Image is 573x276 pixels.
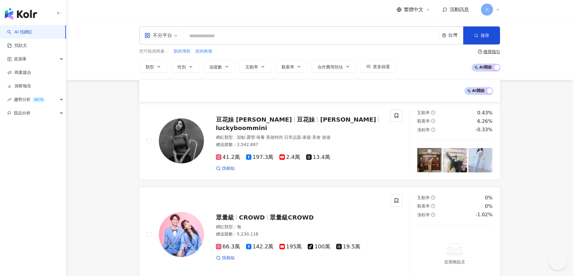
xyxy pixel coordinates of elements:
span: appstore [144,32,150,38]
div: 搜尋指引 [483,49,500,54]
span: 保養 [256,135,265,140]
span: 資源庫 [14,52,26,66]
span: 19.5萬 [336,244,360,250]
button: 肌肉增長 [173,48,191,55]
span: 互動率 [245,65,258,69]
span: 互動率 [417,195,430,200]
span: 肌肉增長 [174,48,190,54]
span: 美妝時尚 [266,135,283,140]
a: KOL Avatar豆花妹 [PERSON_NAME]豆花妹[PERSON_NAME]luckyboommini網紅類型：甜點·露營·保養·美妝時尚·日常話題·家庭·美食·旅遊總追蹤數：2,54... [139,102,500,180]
span: question-circle [431,196,435,200]
button: 觀看率 [275,61,308,73]
span: 142.2萬 [246,244,274,250]
button: 筋肉恢復 [195,48,213,55]
span: 觀看率 [282,65,294,69]
iframe: Help Scout Beacon - Open [549,252,567,270]
span: 日常話題 [284,135,301,140]
img: post-image [417,148,442,172]
span: 更多篩選 [373,64,390,69]
span: 甜點 [237,135,245,140]
span: 類型 [146,65,154,69]
div: 不分平台 [144,31,172,40]
span: CROWD [239,214,265,221]
span: 豆花妹 [PERSON_NAME] [216,116,292,123]
img: logo [5,8,37,20]
span: 家庭 [303,135,311,140]
span: · [283,135,284,140]
div: 0% [485,203,492,210]
img: post-image [443,148,467,172]
button: 更多篩選 [360,61,396,73]
a: 找相似 [216,255,235,261]
span: · [321,135,322,140]
div: 近期無貼文 [444,259,465,265]
span: · [255,135,256,140]
button: 互動率 [239,61,272,73]
span: 您可能感興趣： [139,48,169,54]
span: [PERSON_NAME] [320,116,376,123]
span: 競品分析 [14,106,31,120]
div: 0% [485,195,492,201]
span: 性別 [177,65,186,69]
span: · [301,135,302,140]
div: BETA [32,97,46,103]
div: 總追蹤數 ： 5,230,118 [216,231,384,237]
span: · [265,135,266,140]
span: 漲粉率 [417,212,430,217]
button: 合作費用預估 [311,61,356,73]
span: luckyboommini [216,124,267,132]
img: KOL Avatar [159,118,204,163]
span: 13.4萬 [306,154,330,160]
span: 互動率 [417,110,430,115]
span: 美食 [312,135,321,140]
span: question-circle [431,119,435,123]
span: question-circle [478,50,482,54]
a: 商案媒合 [7,70,31,76]
span: 大 [485,6,489,13]
span: 合作費用預估 [318,65,343,69]
div: 6.26% [477,118,493,125]
div: -0.33% [476,126,493,133]
span: 筋肉恢復 [196,48,212,54]
div: -1.02% [476,211,493,218]
span: question-circle [431,204,435,208]
div: 網紅類型 ： [216,135,384,141]
span: environment [442,33,446,38]
span: 41.2萬 [216,154,240,160]
span: · [245,135,247,140]
span: 旅遊 [322,135,331,140]
button: 搜尋 [463,26,500,44]
span: 找相似 [222,255,235,261]
span: 觀看率 [417,119,430,123]
button: 追蹤數 [203,61,236,73]
a: searchAI 找網紅 [7,29,32,35]
span: · [311,135,312,140]
span: rise [7,98,11,102]
span: 66.3萬 [216,244,240,250]
a: 洞察報告 [7,83,31,89]
span: 豆花妹 [297,116,315,123]
span: 露營 [247,135,255,140]
div: 0.43% [477,110,493,116]
span: 觀看率 [417,204,430,208]
span: 100萬 [308,244,330,250]
span: question-circle [431,111,435,115]
span: 繁體中文 [404,6,423,13]
button: 性別 [171,61,199,73]
span: 找相似 [222,165,235,171]
div: 總追蹤數 ： 2,542,887 [216,142,384,148]
span: 眾量級CROWD [270,214,314,221]
span: 2.4萬 [279,154,300,160]
span: question-circle [431,213,435,217]
span: 趨勢分析 [14,93,46,106]
img: KOL Avatar [159,212,204,257]
div: 台灣 [448,33,463,38]
span: 眾量級 [216,214,234,221]
img: post-image [468,148,493,172]
span: 搜尋 [481,33,489,38]
a: 找貼文 [7,43,27,49]
span: 活動訊息 [450,7,469,12]
span: 追蹤數 [209,65,222,69]
span: 197.3萬 [246,154,274,160]
span: 漲粉率 [417,127,430,132]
